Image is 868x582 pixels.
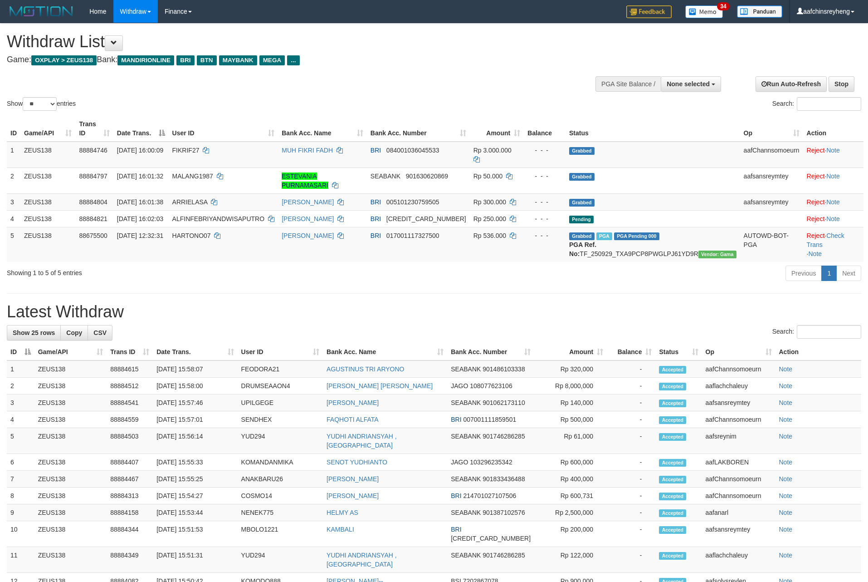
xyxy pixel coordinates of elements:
[7,227,20,262] td: 5
[371,232,381,239] span: BRI
[93,329,107,336] span: CSV
[596,232,612,240] span: Marked by aaftrukkakada
[534,521,607,547] td: Rp 200,000
[534,454,607,471] td: Rp 600,000
[470,382,512,390] span: Copy 108077623106 to clipboard
[607,521,655,547] td: -
[779,433,793,440] a: Note
[534,488,607,504] td: Rp 600,731
[7,325,61,340] a: Show 25 rows
[826,147,840,154] a: Note
[797,325,861,339] input: Search:
[803,210,863,227] td: ·
[451,416,461,423] span: BRI
[107,378,153,395] td: 88884512
[7,547,34,573] td: 11
[79,232,107,239] span: 88675500
[797,97,861,111] input: Search:
[740,227,803,262] td: AUTOWD-BOT-PGA
[607,488,655,504] td: -
[31,55,97,65] span: OXPLAY > ZEUS138
[821,266,837,281] a: 1
[34,488,107,504] td: ZEUS138
[659,416,686,424] span: Accepted
[282,198,334,206] a: [PERSON_NAME]
[327,475,379,483] a: [PERSON_NAME]
[534,378,607,395] td: Rp 8,000,000
[655,344,702,360] th: Status: activate to sort column ascending
[107,488,153,504] td: 88884313
[659,366,686,374] span: Accepted
[473,198,506,206] span: Rp 300.000
[238,395,323,411] td: UPILGEGE
[153,411,237,428] td: [DATE] 15:57:01
[238,378,323,395] td: DRUMSEAAON4
[153,428,237,454] td: [DATE] 15:56:14
[197,55,217,65] span: BTN
[702,521,775,547] td: aafsansreymtey
[607,395,655,411] td: -
[607,344,655,360] th: Balance: activate to sort column ascending
[470,116,524,142] th: Amount: activate to sort column ascending
[607,547,655,573] td: -
[7,454,34,471] td: 6
[238,454,323,471] td: KOMANDANMIKA
[7,504,34,521] td: 9
[661,76,721,92] button: None selected
[327,552,397,568] a: YUDHI ANDRIANSYAH , [GEOGRAPHIC_DATA]
[7,395,34,411] td: 3
[534,471,607,488] td: Rp 400,000
[473,215,506,222] span: Rp 250.000
[107,471,153,488] td: 88884467
[20,193,75,210] td: ZEUS138
[447,344,534,360] th: Bank Acc. Number: activate to sort column ascending
[607,411,655,428] td: -
[238,547,323,573] td: YUD294
[702,411,775,428] td: aafChannsomoeurn
[20,227,75,262] td: ZEUS138
[483,509,525,516] span: Copy 901387102576 to clipboard
[779,459,793,466] a: Note
[7,360,34,378] td: 1
[779,552,793,559] a: Note
[779,492,793,499] a: Note
[7,33,570,51] h1: Withdraw List
[282,215,334,222] a: [PERSON_NAME]
[327,459,387,466] a: SENOT YUDHIANTO
[807,198,825,206] a: Reject
[153,454,237,471] td: [DATE] 15:55:33
[451,399,481,406] span: SEABANK
[702,504,775,521] td: aafanarl
[702,547,775,573] td: aaflachchaleuy
[406,173,448,180] span: Copy 901630620869 to clipboard
[327,416,379,423] a: FAQHOTI ALFATA
[483,433,525,440] span: Copy 901746286285 to clipboard
[327,382,433,390] a: [PERSON_NAME] [PERSON_NAME]
[107,395,153,411] td: 88884541
[7,5,76,18] img: MOTION_logo.png
[659,493,686,500] span: Accepted
[172,215,265,222] span: ALFINFEBRIYANDWISAPUTRO
[34,454,107,471] td: ZEUS138
[569,232,595,240] span: Grabbed
[79,147,107,154] span: 88884746
[153,521,237,547] td: [DATE] 15:51:53
[238,488,323,504] td: COSMO14
[569,147,595,155] span: Grabbed
[807,147,825,154] a: Reject
[451,535,531,542] span: Copy 687901034413533 to clipboard
[34,471,107,488] td: ZEUS138
[803,168,863,193] td: ·
[483,475,525,483] span: Copy 901833436488 to clipboard
[278,116,367,142] th: Bank Acc. Name: activate to sort column ascending
[779,416,793,423] a: Note
[607,454,655,471] td: -
[107,521,153,547] td: 88884344
[685,5,723,18] img: Button%20Memo.svg
[386,198,439,206] span: Copy 005101230759505 to clipboard
[153,471,237,488] td: [DATE] 15:55:25
[607,471,655,488] td: -
[451,475,481,483] span: SEABANK
[66,329,82,336] span: Copy
[172,173,213,180] span: MALANG1987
